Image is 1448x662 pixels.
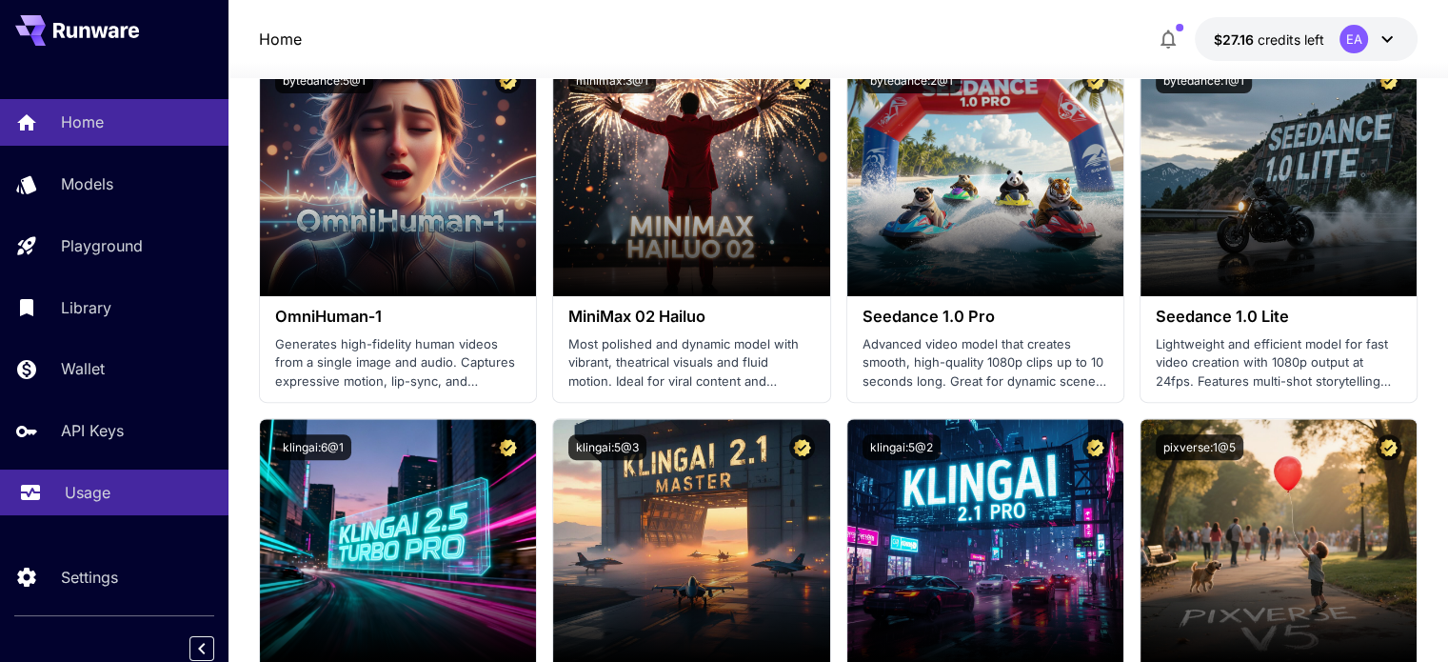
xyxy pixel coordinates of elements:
p: Usage [65,481,110,504]
p: Most polished and dynamic model with vibrant, theatrical visuals and fluid motion. Ideal for vira... [568,335,814,391]
h3: MiniMax 02 Hailuo [568,308,814,326]
p: Models [61,172,113,195]
img: alt [553,52,829,296]
p: API Keys [61,419,124,442]
h3: Seedance 1.0 Pro [863,308,1108,326]
p: Library [61,296,111,319]
button: pixverse:1@5 [1156,434,1243,460]
button: Certified Model – Vetted for best performance and includes a commercial license. [1082,434,1108,460]
div: EA [1339,25,1368,53]
p: Lightweight and efficient model for fast video creation with 1080p output at 24fps. Features mult... [1156,335,1401,391]
button: Certified Model – Vetted for best performance and includes a commercial license. [495,434,521,460]
p: Generates high-fidelity human videos from a single image and audio. Captures expressive motion, l... [275,335,521,391]
button: klingai:6@1 [275,434,351,460]
button: bytedance:1@1 [1156,68,1252,93]
button: Certified Model – Vetted for best performance and includes a commercial license. [1376,434,1401,460]
button: $27.1621EA [1195,17,1418,61]
a: Home [259,28,302,50]
p: Playground [61,234,143,257]
button: bytedance:2@1 [863,68,961,93]
button: Certified Model – Vetted for best performance and includes a commercial license. [789,68,815,93]
img: alt [260,52,536,296]
nav: breadcrumb [259,28,302,50]
p: Settings [61,566,118,589]
button: Certified Model – Vetted for best performance and includes a commercial license. [1376,68,1401,93]
img: alt [1141,52,1417,296]
span: $27.16 [1214,31,1258,48]
button: klingai:5@3 [568,434,646,460]
button: minimax:3@1 [568,68,656,93]
img: alt [847,52,1123,296]
div: $27.1621 [1214,30,1324,50]
button: Collapse sidebar [189,636,214,661]
button: Certified Model – Vetted for best performance and includes a commercial license. [1082,68,1108,93]
span: credits left [1258,31,1324,48]
button: klingai:5@2 [863,434,941,460]
button: Certified Model – Vetted for best performance and includes a commercial license. [789,434,815,460]
h3: Seedance 1.0 Lite [1156,308,1401,326]
button: bytedance:5@1 [275,68,373,93]
p: Wallet [61,357,105,380]
p: Home [61,110,104,133]
h3: OmniHuman‑1 [275,308,521,326]
p: Advanced video model that creates smooth, high-quality 1080p clips up to 10 seconds long. Great f... [863,335,1108,391]
button: Certified Model – Vetted for best performance and includes a commercial license. [495,68,521,93]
